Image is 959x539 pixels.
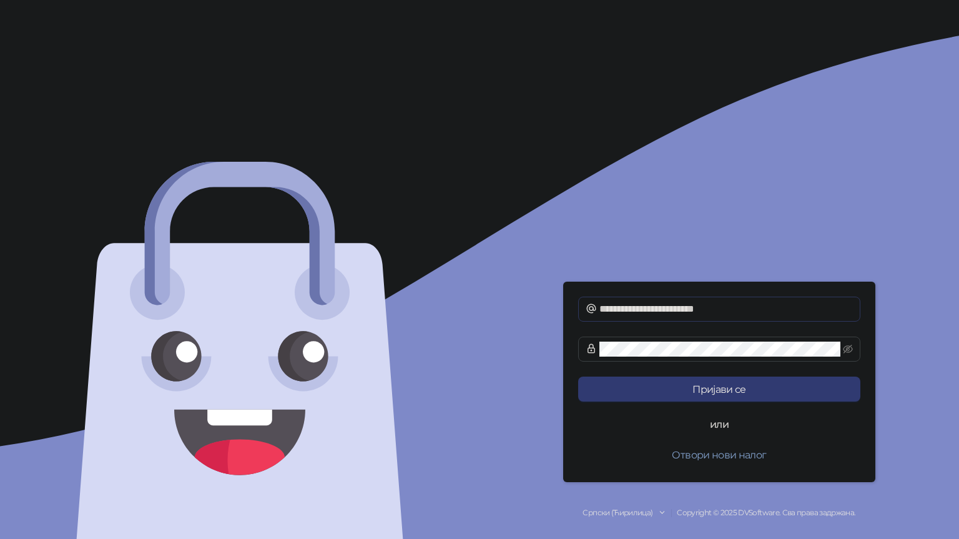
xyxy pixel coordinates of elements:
[578,377,860,402] button: Пријави се
[72,162,408,539] img: logo-face.svg
[578,442,860,467] button: Отвори нови налог
[583,507,652,519] div: Српски (Ћирилица)
[700,417,739,432] span: или
[479,507,959,519] div: Copyright © 2025 DVSoftware. Сва права задржана.
[843,344,853,354] span: eye-invisible
[578,450,860,461] a: Отвори нови налог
